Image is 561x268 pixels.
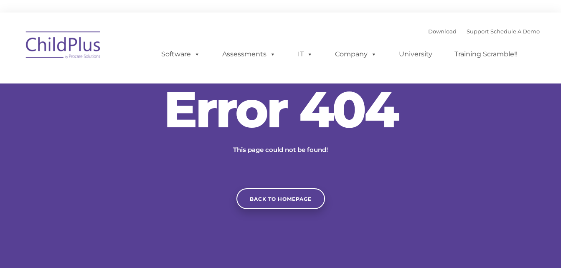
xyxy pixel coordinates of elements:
[327,46,385,63] a: Company
[446,46,526,63] a: Training Scramble!!
[153,46,208,63] a: Software
[391,46,441,63] a: University
[467,28,489,35] a: Support
[490,28,540,35] a: Schedule A Demo
[236,188,325,209] a: Back to homepage
[155,84,406,134] h2: Error 404
[193,145,368,155] p: This page could not be found!
[289,46,321,63] a: IT
[22,25,105,67] img: ChildPlus by Procare Solutions
[214,46,284,63] a: Assessments
[428,28,457,35] a: Download
[428,28,540,35] font: |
